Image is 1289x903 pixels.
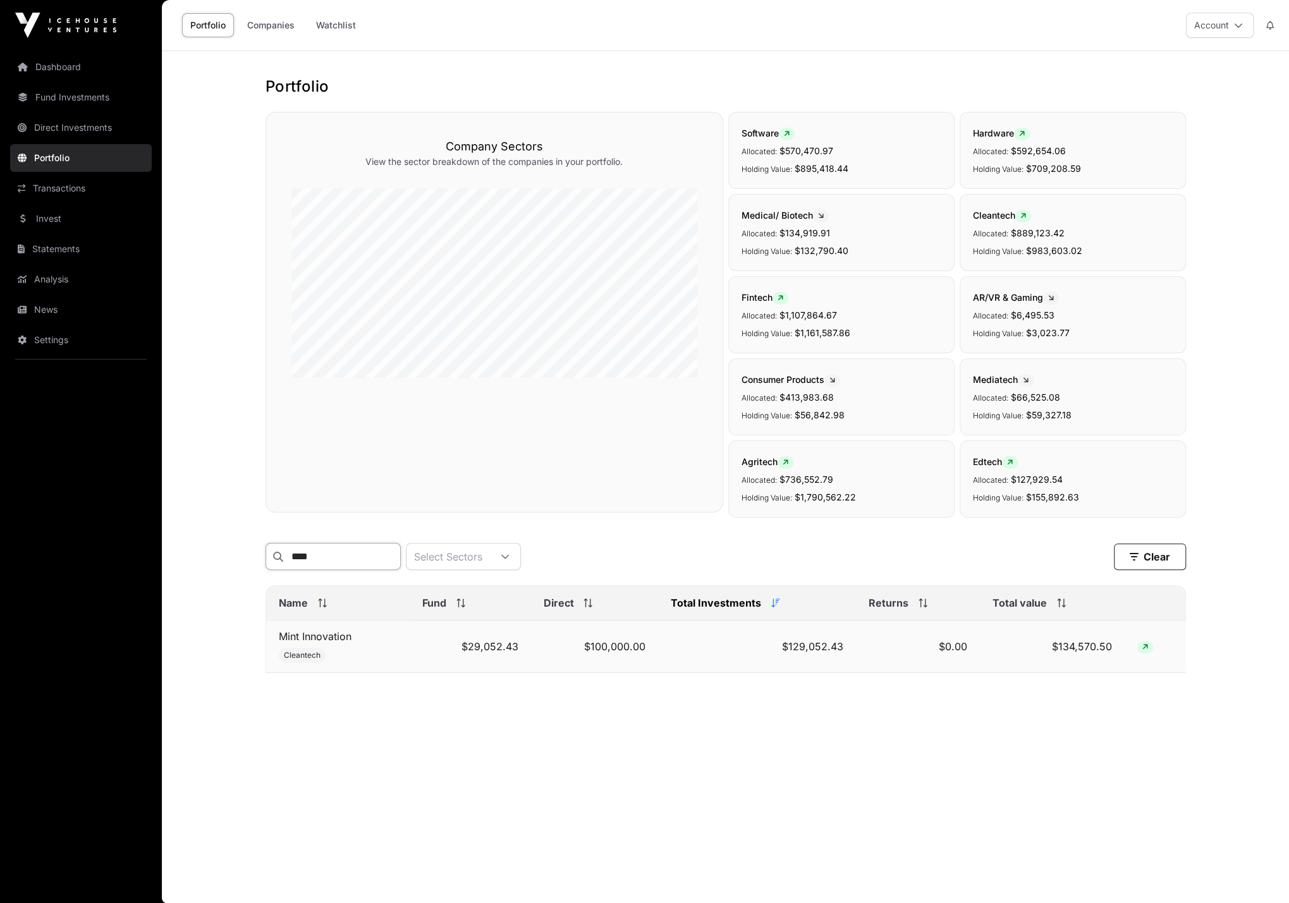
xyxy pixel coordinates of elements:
[239,13,303,37] a: Companies
[1026,327,1070,338] span: $3,023.77
[973,493,1023,502] span: Holding Value:
[10,53,152,81] a: Dashboard
[795,163,848,174] span: $895,418.44
[1026,163,1081,174] span: $709,208.59
[1011,474,1063,485] span: $127,929.54
[530,621,657,673] td: $100,000.00
[1026,492,1079,502] span: $155,892.63
[10,144,152,172] a: Portfolio
[10,114,152,142] a: Direct Investments
[973,411,1023,420] span: Holding Value:
[779,310,837,320] span: $1,107,864.67
[973,229,1008,238] span: Allocated:
[973,292,1059,303] span: AR/VR & Gaming
[182,13,234,37] a: Portfolio
[658,621,856,673] td: $129,052.43
[742,210,829,221] span: Medical/ Biotech
[993,595,1047,610] span: Total value
[973,393,1008,403] span: Allocated:
[779,227,830,238] span: $134,919.91
[973,374,1034,385] span: Mediatech
[742,374,840,385] span: Consumer Products
[1226,842,1289,903] iframe: Chat Widget
[308,13,364,37] a: Watchlist
[10,235,152,263] a: Statements
[779,474,833,485] span: $736,552.79
[1011,145,1066,156] span: $592,654.06
[973,128,1030,138] span: Hardware
[1011,310,1054,320] span: $6,495.53
[742,475,777,485] span: Allocated:
[742,292,788,303] span: Fintech
[1011,392,1060,403] span: $66,525.08
[742,246,792,256] span: Holding Value:
[742,393,777,403] span: Allocated:
[10,205,152,233] a: Invest
[291,155,697,168] p: View the sector breakdown of the companies in your portfolio.
[291,138,697,155] h3: Company Sectors
[795,492,856,502] span: $1,790,562.22
[15,13,116,38] img: Icehouse Ventures Logo
[856,621,980,673] td: $0.00
[10,174,152,202] a: Transactions
[973,210,1031,221] span: Cleantech
[742,147,777,156] span: Allocated:
[1026,245,1082,256] span: $983,603.02
[671,595,761,610] span: Total Investments
[742,229,777,238] span: Allocated:
[742,493,792,502] span: Holding Value:
[742,164,792,174] span: Holding Value:
[980,621,1125,673] td: $134,570.50
[795,245,848,256] span: $132,790.40
[795,327,850,338] span: $1,161,587.86
[1026,409,1072,420] span: $59,327.18
[973,311,1008,320] span: Allocated:
[869,595,908,610] span: Returns
[1011,227,1065,238] span: $889,123.42
[779,392,834,403] span: $413,983.68
[779,145,833,156] span: $570,470.97
[266,76,1186,97] h1: Portfolio
[973,246,1023,256] span: Holding Value:
[543,595,573,610] span: Direct
[422,595,446,610] span: Fund
[742,128,795,138] span: Software
[973,475,1008,485] span: Allocated:
[10,296,152,324] a: News
[1114,543,1186,570] button: Clear
[742,456,793,467] span: Agritech
[406,543,490,569] div: Select Sectors
[10,83,152,111] a: Fund Investments
[973,456,1018,467] span: Edtech
[973,147,1008,156] span: Allocated:
[410,621,530,673] td: $29,052.43
[279,595,308,610] span: Name
[10,265,152,293] a: Analysis
[973,329,1023,338] span: Holding Value:
[742,311,777,320] span: Allocated:
[279,630,351,643] a: Mint Innovation
[795,409,845,420] span: $56,842.98
[10,326,152,354] a: Settings
[742,329,792,338] span: Holding Value:
[742,411,792,420] span: Holding Value:
[284,650,321,660] span: Cleantech
[1186,13,1254,38] button: Account
[973,164,1023,174] span: Holding Value:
